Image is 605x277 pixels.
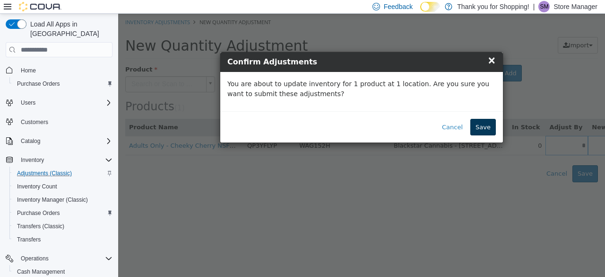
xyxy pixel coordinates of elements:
input: Dark Mode [420,2,440,12]
a: Transfers [13,234,44,245]
button: Inventory Count [9,180,116,193]
button: Cancel [319,105,350,122]
button: Purchase Orders [9,206,116,220]
p: | [533,1,535,12]
span: Purchase Orders [13,78,112,89]
span: Inventory Count [17,183,57,190]
button: Home [2,63,116,77]
span: Inventory Manager (Classic) [17,196,88,204]
a: Customers [17,116,52,128]
p: Store Manager [553,1,597,12]
button: Inventory [17,154,48,166]
button: Users [17,97,39,108]
button: Save [352,105,378,122]
button: Operations [17,253,52,264]
a: Home [17,65,40,76]
button: Purchase Orders [9,77,116,90]
span: SM [540,1,548,12]
h4: Confirm Adjustments [109,43,378,54]
a: Transfers (Classic) [13,221,68,232]
span: Users [17,97,112,108]
a: Inventory Manager (Classic) [13,194,92,206]
button: Inventory Manager (Classic) [9,193,116,206]
span: Home [17,64,112,76]
p: You are about to update inventory for 1 product at 1 location. Are you sure you want to submit th... [109,65,378,85]
span: Catalog [21,137,40,145]
span: Inventory [17,154,112,166]
span: Transfers [13,234,112,245]
span: Customers [21,118,48,126]
a: Adjustments (Classic) [13,168,76,179]
span: Customers [17,116,112,128]
span: Transfers [17,236,41,243]
span: Adjustments (Classic) [13,168,112,179]
span: Operations [21,255,49,262]
img: Cova [19,2,61,11]
span: Inventory Manager (Classic) [13,194,112,206]
span: Adjustments (Classic) [17,170,72,177]
span: Home [21,67,36,74]
span: Operations [17,253,112,264]
button: Catalog [17,135,44,147]
a: Purchase Orders [13,207,64,219]
button: Inventory [2,153,116,167]
button: Users [2,96,116,109]
span: Feedback [384,2,413,11]
button: Customers [2,115,116,129]
button: Operations [2,252,116,265]
span: Transfers (Classic) [13,221,112,232]
span: Inventory [21,156,44,164]
button: Adjustments (Classic) [9,167,116,180]
a: Purchase Orders [13,78,64,89]
span: × [369,41,378,52]
button: Transfers [9,233,116,246]
span: Purchase Orders [17,209,60,217]
span: Inventory Count [13,181,112,192]
button: Transfers (Classic) [9,220,116,233]
button: Catalog [2,134,116,148]
span: Users [21,99,35,107]
span: Load All Apps in [GEOGRAPHIC_DATA] [26,19,112,38]
span: Transfers (Classic) [17,223,64,230]
a: Inventory Count [13,181,61,192]
span: Catalog [17,135,112,147]
span: Purchase Orders [13,207,112,219]
span: Purchase Orders [17,80,60,88]
span: Cash Management [17,268,65,276]
div: Store Manager [538,1,550,12]
p: Thank you for Shopping! [457,1,529,12]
